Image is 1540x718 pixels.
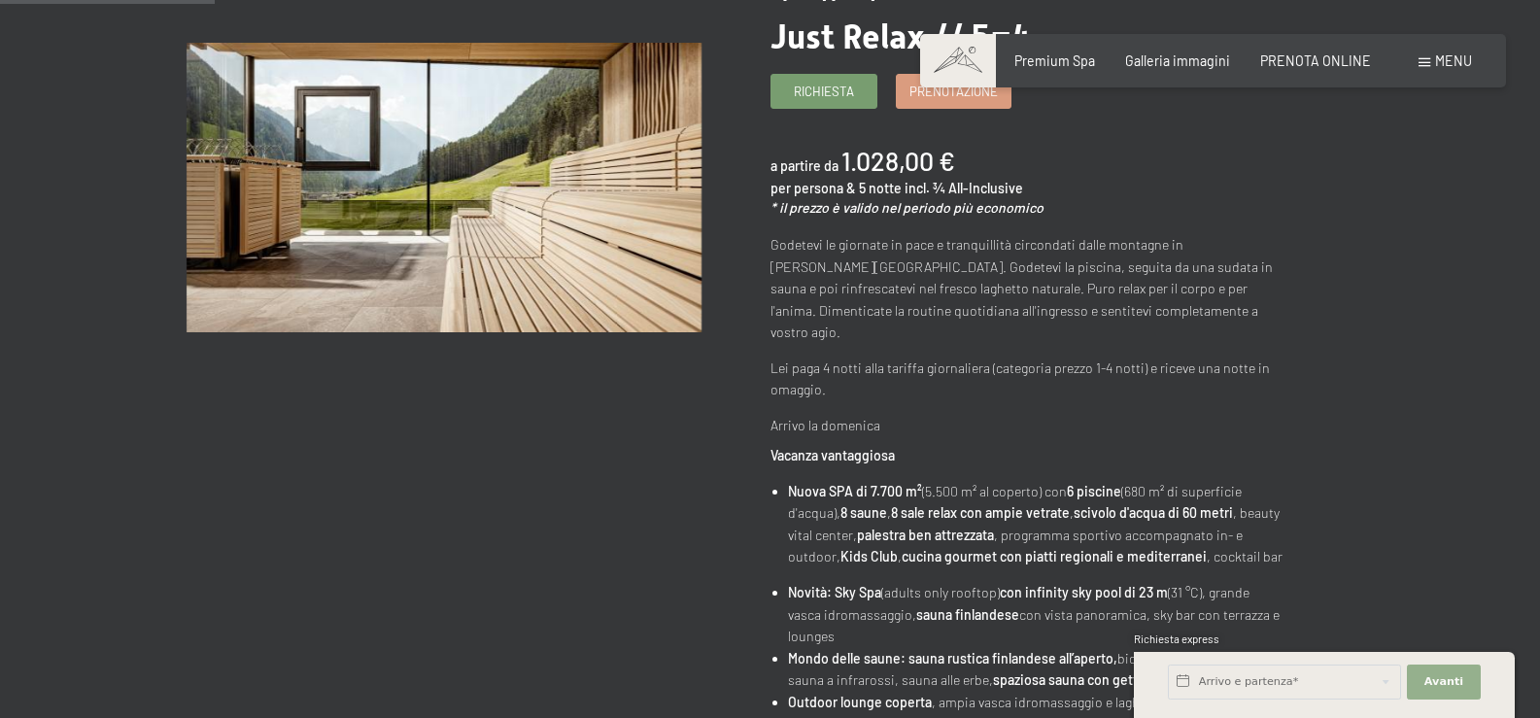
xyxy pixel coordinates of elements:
[771,75,876,107] a: Richiesta
[770,17,1032,56] span: Just Relax // 5=4
[1424,674,1463,690] span: Avanti
[770,234,1285,344] p: Godetevi le giornate in pace e tranquillità circondati dalle montagne in [PERSON_NAME][GEOGRAPHIC...
[1067,483,1121,499] strong: 6 piscine
[770,358,1285,401] p: Lei paga 4 notti alla tariffa giornaliera (categoria prezzo 1-4 notti) e riceve una notte in omag...
[788,650,1117,667] strong: Mondo delle saune: sauna rustica finlandese all’aperto,
[885,694,932,710] strong: coperta
[1407,665,1481,700] button: Avanti
[770,157,838,174] span: a partire da
[788,584,881,600] strong: Novità: Sky Spa
[909,83,998,100] span: Prenotazione
[788,648,1285,692] li: biosauna, bagno turco, sauna a infrarossi, sauna alle erbe,
[840,548,898,564] strong: Kids Club
[1014,52,1095,69] a: Premium Spa
[1435,52,1472,69] span: Menu
[770,447,895,463] strong: Vacanza vantaggiosa
[794,83,854,100] span: Richiesta
[770,415,1285,437] p: Arrivo la domenica
[788,694,882,710] strong: Outdoor lounge
[905,180,1023,196] span: incl. ¾ All-Inclusive
[840,504,887,521] strong: 8 saune
[993,671,1226,688] strong: spaziosa sauna con gettate giornaliere
[1125,52,1230,69] a: Galleria immagini
[770,199,1044,216] em: * il prezzo è valido nel periodo più economico
[916,606,1019,623] strong: sauna finlandese
[1074,504,1233,521] strong: scivolo d'acqua di 60 metri
[859,180,902,196] span: 5 notte
[788,582,1285,648] li: (adults only rooftop) (31 °C), grande vasca idromassaggio, con vista panoramica, sky bar con terr...
[857,527,994,543] strong: palestra ben attrezzata
[770,180,856,196] span: per persona &
[897,75,1010,107] a: Prenotazione
[788,481,1285,568] li: (5.500 m² al coperto) con (680 m² di superficie d'acqua), , , , beauty vital center, , programma ...
[187,43,702,332] img: Just Relax // 5=4
[1000,584,1168,600] strong: con infinity sky pool di 23 m
[841,145,955,176] b: 1.028,00 €
[902,548,1207,564] strong: cucina gourmet con piatti regionali e mediterranei
[891,504,1070,521] strong: 8 sale relax con ampie vetrate
[788,483,922,499] strong: Nuova SPA di 7.700 m²
[1134,633,1219,645] span: Richiesta express
[1260,52,1371,69] a: PRENOTA ONLINE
